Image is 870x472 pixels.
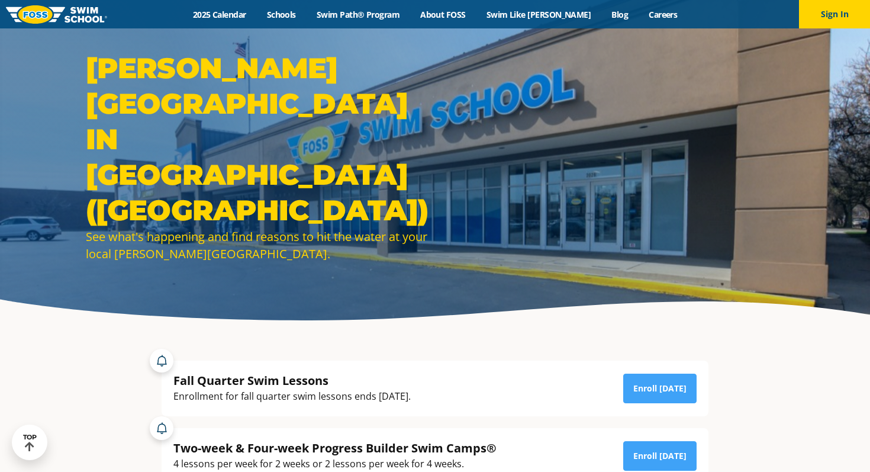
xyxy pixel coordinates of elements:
[476,9,601,20] a: Swim Like [PERSON_NAME]
[410,9,476,20] a: About FOSS
[6,5,107,24] img: FOSS Swim School Logo
[86,50,429,228] h1: [PERSON_NAME][GEOGRAPHIC_DATA] in [GEOGRAPHIC_DATA] ([GEOGRAPHIC_DATA])
[173,373,411,388] div: Fall Quarter Swim Lessons
[306,9,410,20] a: Swim Path® Program
[639,9,688,20] a: Careers
[623,441,697,471] a: Enroll [DATE]
[86,228,429,262] div: See what's happening and find reasons to hit the water at your local [PERSON_NAME][GEOGRAPHIC_DATA].
[173,388,411,404] div: Enrollment for fall quarter swim lessons ends [DATE].
[623,374,697,403] a: Enroll [DATE]
[256,9,306,20] a: Schools
[601,9,639,20] a: Blog
[23,434,37,452] div: TOP
[173,456,497,472] div: 4 lessons per week for 2 weeks or 2 lessons per week for 4 weeks.
[173,440,497,456] div: Two-week & Four-week Progress Builder Swim Camps®
[182,9,256,20] a: 2025 Calendar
